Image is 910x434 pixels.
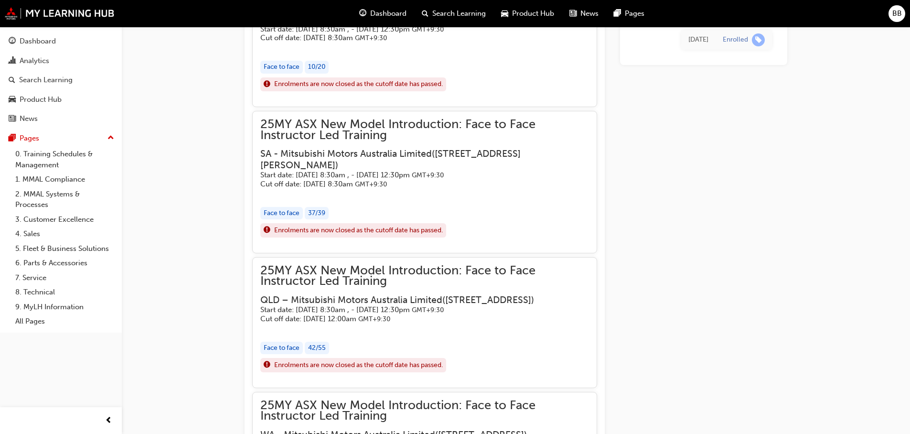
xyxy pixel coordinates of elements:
[359,8,366,20] span: guage-icon
[260,305,574,315] h5: Start date: [DATE] 8:30am , - [DATE] 12:30pm
[892,8,902,19] span: BB
[4,52,118,70] a: Analytics
[432,8,486,19] span: Search Learning
[11,147,118,172] a: 0. Training Schedules & Management
[493,4,562,23] a: car-iconProduct Hub
[260,294,574,305] h3: QLD – Mitsubishi Motors Australia Limited ( [STREET_ADDRESS] )
[11,241,118,256] a: 5. Fleet & Business Solutions
[355,180,387,188] span: Australian Central Standard Time GMT+9:30
[9,37,16,46] span: guage-icon
[264,359,270,371] span: exclaim-icon
[260,180,574,189] h5: Cut off date: [DATE] 8:30am
[20,36,56,47] div: Dashboard
[105,415,112,427] span: prev-icon
[11,300,118,315] a: 9. MyLH Information
[512,8,554,19] span: Product Hub
[11,172,118,187] a: 1. MMAL Compliance
[11,285,118,300] a: 8. Technical
[260,265,589,380] button: 25MY ASX New Model Introduction: Face to Face Instructor Led TrainingQLD – Mitsubishi Motors Aust...
[9,76,15,85] span: search-icon
[4,130,118,147] button: Pages
[4,33,118,50] a: Dashboard
[305,61,329,74] div: 10 / 20
[107,132,114,144] span: up-icon
[4,31,118,130] button: DashboardAnalyticsSearch LearningProduct HubNews
[4,110,118,128] a: News
[370,8,407,19] span: Dashboard
[9,96,16,104] span: car-icon
[412,25,444,33] span: Australian Central Standard Time GMT+9:30
[260,265,589,287] span: 25MY ASX New Model Introduction: Face to Face Instructor Led Training
[358,315,390,323] span: Australian Central Standard Time GMT+9:30
[260,119,589,245] button: 25MY ASX New Model Introduction: Face to Face Instructor Led TrainingSA - Mitsubishi Motors Austr...
[752,33,765,46] span: learningRecordVerb_ENROLL-icon
[11,256,118,271] a: 6. Parts & Accessories
[412,171,444,179] span: Australian Central Standard Time GMT+9:30
[11,271,118,285] a: 7. Service
[11,314,118,329] a: All Pages
[20,55,49,66] div: Analytics
[625,8,644,19] span: Pages
[414,4,493,23] a: search-iconSearch Learning
[4,71,118,89] a: Search Learning
[274,225,443,236] span: Enrolments are now closed as the cutoff date has passed.
[20,133,39,144] div: Pages
[580,8,599,19] span: News
[260,342,303,355] div: Face to face
[569,8,577,20] span: news-icon
[688,34,708,45] div: Mon Sep 01 2025 16:29:46 GMT+1000 (Australian Eastern Standard Time)
[614,8,621,20] span: pages-icon
[4,91,118,108] a: Product Hub
[274,79,443,90] span: Enrolments are now closed as the cutoff date has passed.
[20,94,62,105] div: Product Hub
[260,207,303,220] div: Face to face
[260,119,589,141] span: 25MY ASX New Model Introduction: Face to Face Instructor Led Training
[260,61,303,74] div: Face to face
[11,227,118,241] a: 4. Sales
[501,8,508,20] span: car-icon
[260,400,589,422] span: 25MY ASX New Model Introduction: Face to Face Instructor Led Training
[889,5,905,22] button: BB
[274,360,443,371] span: Enrolments are now closed as the cutoff date has passed.
[9,134,16,143] span: pages-icon
[723,35,748,44] div: Enrolled
[260,148,574,171] h3: SA - Mitsubishi Motors Australia Limited ( [STREET_ADDRESS][PERSON_NAME] )
[20,113,38,124] div: News
[422,8,428,20] span: search-icon
[9,57,16,65] span: chart-icon
[606,4,652,23] a: pages-iconPages
[19,75,73,86] div: Search Learning
[5,7,115,20] img: mmal
[260,171,574,180] h5: Start date: [DATE] 8:30am , - [DATE] 12:30pm
[260,33,574,43] h5: Cut off date: [DATE] 8:30am
[260,315,574,324] h5: Cut off date: [DATE] 12:00am
[9,115,16,123] span: news-icon
[11,187,118,212] a: 2. MMAL Systems & Processes
[355,34,387,42] span: Australian Central Standard Time GMT+9:30
[305,342,329,355] div: 42 / 55
[305,207,329,220] div: 37 / 39
[264,224,270,237] span: exclaim-icon
[264,78,270,91] span: exclaim-icon
[260,25,574,34] h5: Start date: [DATE] 8:30am , - [DATE] 12:30pm
[11,212,118,227] a: 3. Customer Excellence
[562,4,606,23] a: news-iconNews
[412,306,444,314] span: Australian Central Standard Time GMT+9:30
[352,4,414,23] a: guage-iconDashboard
